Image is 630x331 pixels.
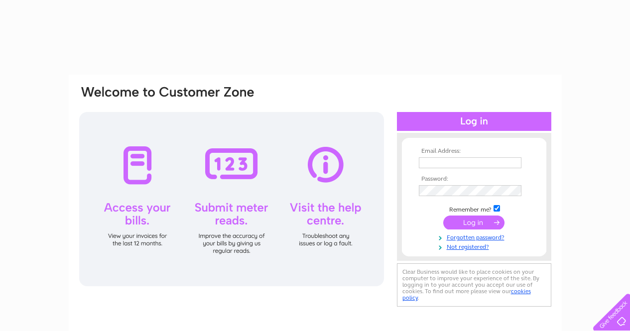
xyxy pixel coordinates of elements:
div: Clear Business would like to place cookies on your computer to improve your experience of the sit... [397,263,551,307]
input: Submit [443,216,504,229]
a: Not registered? [419,241,532,251]
a: Forgotten password? [419,232,532,241]
th: Email Address: [416,148,532,155]
td: Remember me? [416,204,532,214]
a: cookies policy [402,288,531,301]
th: Password: [416,176,532,183]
